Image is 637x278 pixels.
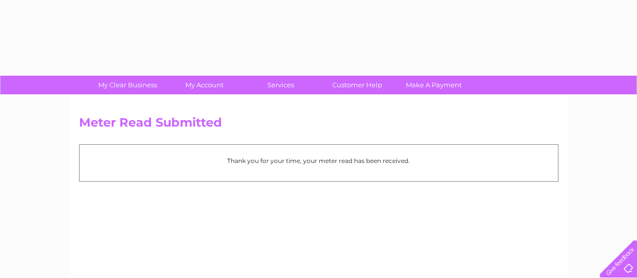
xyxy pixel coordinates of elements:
[85,156,553,165] p: Thank you for your time, your meter read has been received.
[316,76,399,94] a: Customer Help
[392,76,475,94] a: Make A Payment
[163,76,246,94] a: My Account
[239,76,322,94] a: Services
[86,76,169,94] a: My Clear Business
[79,116,558,135] h2: Meter Read Submitted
